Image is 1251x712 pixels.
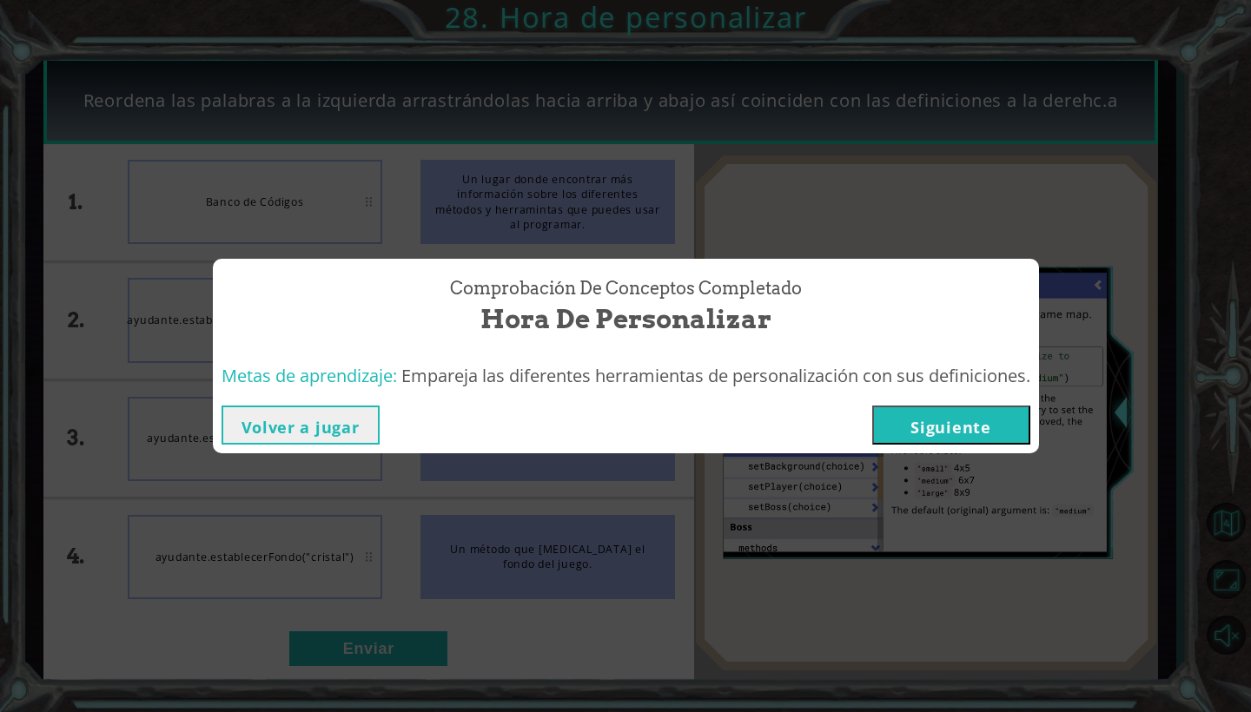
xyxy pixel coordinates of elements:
span: Metas de aprendizaje: [222,364,397,387]
span: Comprobación de conceptos Completado [450,276,802,301]
button: Volver a jugar [222,405,380,445]
span: Hora de personalizar [480,300,771,338]
button: Siguiente [872,405,1030,445]
span: Empareja las diferentes herramientas de personalización con sus definiciones. [401,364,1030,387]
